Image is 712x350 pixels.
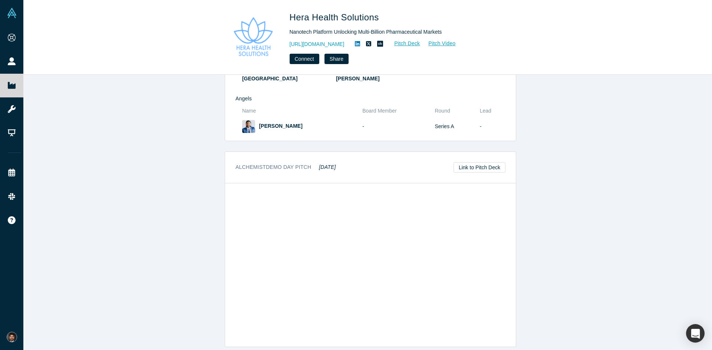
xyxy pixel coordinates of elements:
[290,54,319,64] button: Connect
[360,117,432,136] td: -
[386,39,420,48] a: Pitch Deck
[7,8,17,18] img: Alchemist Vault Logo
[242,120,255,133] img: Idicula Mathew
[336,76,379,81] a: [PERSON_NAME]
[235,96,505,102] h4: Angels
[319,164,336,170] em: [DATE]
[7,332,17,342] img: Shine Oovattil's Account
[235,163,336,171] h3: Alchemist Demo Day Pitch
[227,11,279,63] img: Hera Health Solutions's Logo
[432,104,477,117] th: Round
[290,40,345,48] a: [URL][DOMAIN_NAME]
[454,162,505,173] a: Link to Pitch Deck
[432,117,477,136] td: Series A
[290,28,497,36] div: Nanotech Platform Unlocking Multi-Billion Pharmaceutical Markets
[242,65,298,81] a: Innova [GEOGRAPHIC_DATA]
[225,183,516,347] iframe: Hera Health Solutions
[240,104,360,117] th: Name
[362,108,397,114] span: Board Member
[420,39,456,48] a: Pitch Video
[324,54,349,64] button: Share
[290,12,382,22] span: Hera Health Solutions
[477,117,505,136] td: -
[259,123,302,129] a: [PERSON_NAME]
[477,104,505,117] th: Lead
